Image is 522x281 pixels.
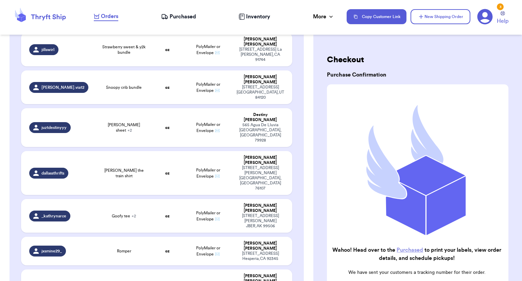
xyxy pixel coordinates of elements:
div: [STREET_ADDRESS][PERSON_NAME] [GEOGRAPHIC_DATA] , [GEOGRAPHIC_DATA] 76107 [237,165,284,191]
span: PolyMailer or Envelope ✉️ [196,45,220,55]
span: PolyMailer or Envelope ✉️ [196,168,220,178]
span: [PERSON_NAME] the train shirt [101,168,147,179]
span: Goofy tee [112,213,136,219]
span: PolyMailer or Envelope ✉️ [196,122,220,133]
strong: oz [165,171,170,175]
strong: oz [165,126,170,130]
a: Orders [94,12,118,21]
span: _kathrynarce [41,213,66,219]
span: + 2 [132,214,136,218]
span: Purchased [170,13,196,21]
strong: oz [165,85,170,89]
span: Help [497,17,508,25]
span: dallassthrifts [41,170,64,176]
span: PolyMailer or Envelope ✉️ [196,211,220,221]
strong: oz [165,249,170,253]
span: juztdestinyyy [41,125,67,130]
div: 3 [497,3,504,10]
span: Strawberry sweet & y2k bundle [101,44,147,55]
span: PolyMailer or Envelope ✉️ [196,246,220,256]
button: Copy Customer Link [347,9,406,24]
span: [PERSON_NAME] sheet [101,122,147,133]
span: Orders [101,12,118,20]
a: Purchased [161,13,196,21]
div: [STREET_ADDRESS] [GEOGRAPHIC_DATA] , UT 84120 [237,85,284,100]
div: [PERSON_NAME] [PERSON_NAME] [237,241,284,251]
a: 3 [477,9,493,24]
span: [PERSON_NAME].via12 [41,85,84,90]
span: + 2 [127,128,132,132]
div: [STREET_ADDRESS] La [PERSON_NAME] , CA 91744 [237,47,284,62]
div: 565 Agua De Lluvia [GEOGRAPHIC_DATA] , [GEOGRAPHIC_DATA] 79928 [237,122,284,143]
h3: Purchase Confirmation [327,71,508,79]
span: Snoopy crib bundle [106,85,142,90]
a: Inventory [239,13,270,21]
span: Romper [117,248,131,254]
span: jillswirl [41,47,54,52]
div: Destiny [PERSON_NAME] [237,112,284,122]
div: [PERSON_NAME] [PERSON_NAME] [237,203,284,213]
p: We have sent your customers a tracking number for their order. [332,269,502,276]
div: [PERSON_NAME] [PERSON_NAME] [237,155,284,165]
div: [PERSON_NAME] [PERSON_NAME] [237,37,284,47]
span: Inventory [246,13,270,21]
a: Purchased [397,247,423,253]
h2: Wahoo! Head over to the to print your labels, view order details, and schedule pickups! [332,246,502,262]
a: Help [497,11,508,25]
div: [STREET_ADDRESS] Hesperia , CA 92345 [237,251,284,261]
strong: oz [165,214,170,218]
div: [PERSON_NAME] [PERSON_NAME] [237,75,284,85]
span: PolyMailer or Envelope ✉️ [196,82,220,93]
div: [STREET_ADDRESS][PERSON_NAME] JBER , AK 99506 [237,213,284,229]
div: More [313,13,334,21]
span: jxsmine29_ [41,248,62,254]
h2: Checkout [327,54,508,65]
button: New Shipping Order [411,9,470,24]
strong: oz [165,48,170,52]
